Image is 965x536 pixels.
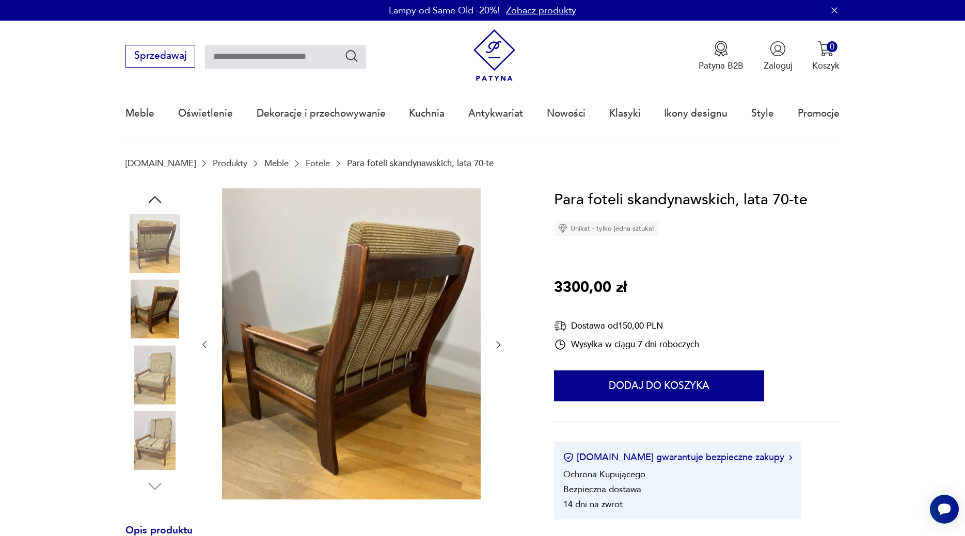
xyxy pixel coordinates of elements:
[344,48,359,63] button: Szukaj
[812,41,840,72] button: 0Koszyk
[764,60,793,72] p: Zaloguj
[264,158,289,168] a: Meble
[563,452,574,463] img: Ikona certyfikatu
[563,498,623,510] li: 14 dni na zwrot
[468,90,523,137] a: Antykwariat
[554,221,658,236] div: Unikat - tylko jedna sztuka!
[798,90,840,137] a: Promocje
[468,29,520,82] img: Patyna - sklep z meblami i dekoracjami vintage
[506,4,576,17] a: Zobacz produkty
[563,483,641,495] li: Bezpieczna dostawa
[125,346,184,404] img: Zdjęcie produktu Para foteli skandynawskich, lata 70-te
[609,90,641,137] a: Klasyki
[554,276,627,300] p: 3300,00 zł
[389,4,500,17] p: Lampy od Same Old -20%!
[125,280,184,338] img: Zdjęcie produktu Para foteli skandynawskich, lata 70-te
[789,455,792,460] img: Ikona strzałki w prawo
[125,158,196,168] a: [DOMAIN_NAME]
[558,224,567,233] img: Ikona diamentu
[125,90,154,137] a: Meble
[812,60,840,72] p: Koszyk
[547,90,586,137] a: Nowości
[347,158,494,168] p: Para foteli skandynawskich, lata 70-te
[125,411,184,470] img: Zdjęcie produktu Para foteli skandynawskich, lata 70-te
[125,214,184,273] img: Zdjęcie produktu Para foteli skandynawskich, lata 70-te
[125,53,195,61] a: Sprzedawaj
[178,90,233,137] a: Oświetlenie
[764,41,793,72] button: Zaloguj
[125,45,195,68] button: Sprzedawaj
[563,451,792,464] button: [DOMAIN_NAME] gwarantuje bezpieczne zakupy
[699,60,743,72] p: Patyna B2B
[699,41,743,72] a: Ikona medaluPatyna B2B
[713,41,729,57] img: Ikona medalu
[930,495,959,524] iframe: Smartsupp widget button
[554,338,699,351] div: Wysyłka w ciągu 7 dni roboczych
[213,158,247,168] a: Produkty
[554,370,764,401] button: Dodaj do koszyka
[222,188,481,499] img: Zdjęcie produktu Para foteli skandynawskich, lata 70-te
[257,90,386,137] a: Dekoracje i przechowywanie
[664,90,727,137] a: Ikony designu
[751,90,774,137] a: Style
[770,41,786,57] img: Ikonka użytkownika
[554,319,566,332] img: Ikona dostawy
[409,90,445,137] a: Kuchnia
[554,188,808,212] h1: Para foteli skandynawskich, lata 70-te
[563,468,645,480] li: Ochrona Kupującego
[699,41,743,72] button: Patyna B2B
[827,41,837,52] div: 0
[306,158,330,168] a: Fotele
[554,319,699,332] div: Dostawa od 150,00 PLN
[818,41,834,57] img: Ikona koszyka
